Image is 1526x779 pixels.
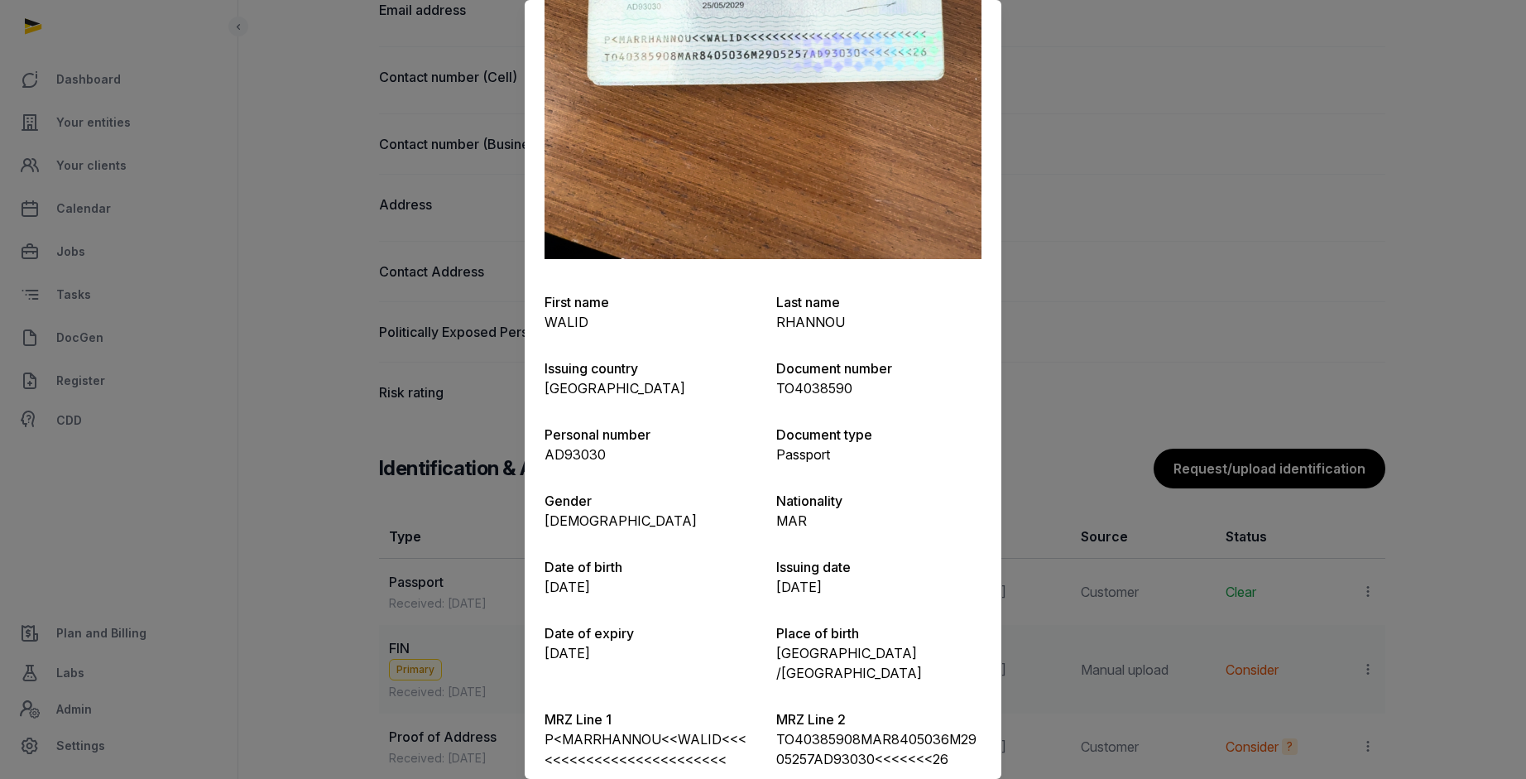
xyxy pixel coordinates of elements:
p: Personal number [545,425,750,445]
p: Document number [776,358,981,378]
p: Last name [776,292,981,312]
p: [GEOGRAPHIC_DATA] [545,378,750,398]
p: Nationality [776,491,981,511]
p: MRZ Line 1 [545,709,750,729]
p: Gender [545,491,750,511]
p: [DATE] [545,643,750,663]
p: Document type [776,425,981,445]
p: P<MARRHANNOU<<WALID<<<<<<<<<<<<<<<<<<<<<<<<< [545,729,750,769]
p: [DEMOGRAPHIC_DATA] [545,511,750,531]
p: AD93030 [545,445,750,464]
p: MRZ Line 2 [776,709,981,729]
p: [DATE] [776,577,981,597]
p: TO4038590 [776,378,981,398]
p: Issuing date [776,557,981,577]
p: MAR [776,511,981,531]
p: First name [545,292,750,312]
p: WALID [545,312,750,332]
p: Place of birth [776,623,981,643]
p: Date of expiry [545,623,750,643]
p: Issuing country [545,358,750,378]
p: [DATE] [545,577,750,597]
p: TO40385908MAR8405036M2905257AD93030<<<<<<<26 [776,729,981,769]
p: RHANNOU [776,312,981,332]
p: Date of birth [545,557,750,577]
p: Passport [776,445,981,464]
p: [GEOGRAPHIC_DATA] /[GEOGRAPHIC_DATA] [776,643,981,683]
